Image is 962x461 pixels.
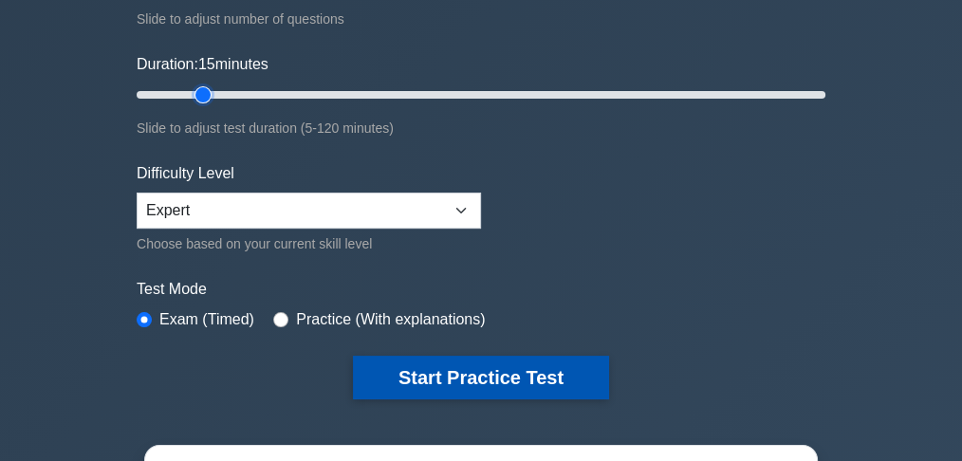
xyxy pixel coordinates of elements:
[137,8,825,30] div: Slide to adjust number of questions
[137,232,481,255] div: Choose based on your current skill level
[137,53,268,76] label: Duration: minutes
[137,117,825,139] div: Slide to adjust test duration (5-120 minutes)
[198,56,215,72] span: 15
[137,162,234,185] label: Difficulty Level
[159,308,254,331] label: Exam (Timed)
[353,356,609,399] button: Start Practice Test
[296,308,485,331] label: Practice (With explanations)
[137,278,825,301] label: Test Mode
